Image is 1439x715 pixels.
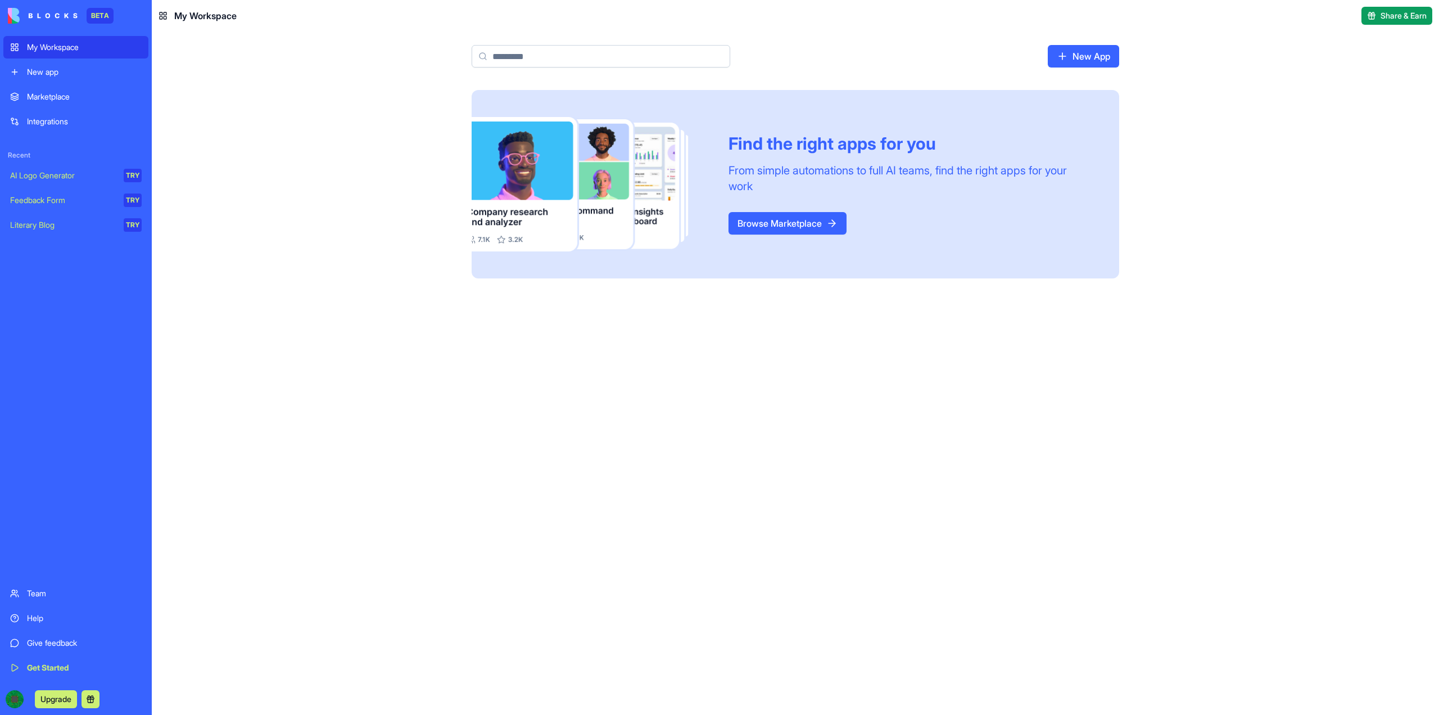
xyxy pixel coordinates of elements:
img: ACg8ocJQ5up4wqMJqZ_nPRWPTAAEc010BaX2ZjGpQAofa5sbX9aDVOpU=s96-c [6,690,24,708]
a: Get Started [3,656,148,679]
div: TRY [124,169,142,182]
img: logo [8,8,78,24]
div: Feedback Form [10,195,116,206]
a: Browse Marketplace [728,212,847,235]
a: BETA [8,8,114,24]
a: Feedback FormTRY [3,189,148,212]
a: AI Logo GeneratorTRY [3,164,148,187]
span: Recent [3,151,148,160]
div: Integrations [27,116,142,127]
div: Help [27,613,142,624]
div: TRY [124,194,142,207]
div: My Workspace [27,42,142,53]
div: BETA [87,8,114,24]
div: Get Started [27,662,142,673]
span: Share & Earn [1381,10,1427,21]
div: Find the right apps for you [728,133,1092,154]
a: Marketplace [3,86,148,108]
a: New app [3,61,148,83]
div: New app [27,66,142,78]
a: My Workspace [3,36,148,59]
a: New App [1048,45,1119,68]
div: Team [27,588,142,599]
button: Share & Earn [1361,7,1432,25]
div: Marketplace [27,91,142,102]
img: Frame_181_egmpey.png [472,117,711,251]
a: Literary BlogTRY [3,214,148,236]
div: TRY [124,218,142,232]
div: Literary Blog [10,219,116,231]
a: Team [3,582,148,605]
a: Upgrade [35,693,77,704]
a: Integrations [3,110,148,133]
a: Give feedback [3,632,148,654]
div: AI Logo Generator [10,170,116,181]
a: Help [3,607,148,629]
span: My Workspace [174,9,237,23]
div: From simple automations to full AI teams, find the right apps for your work [728,163,1092,194]
button: Upgrade [35,690,77,708]
div: Give feedback [27,637,142,649]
